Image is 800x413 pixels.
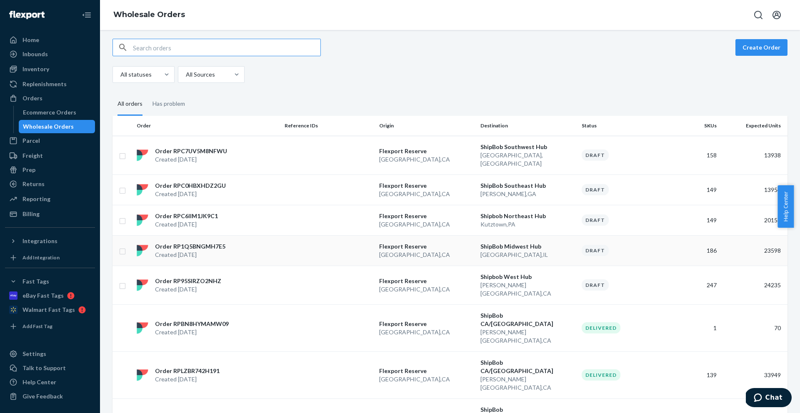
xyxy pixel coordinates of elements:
button: Help Center [777,185,794,228]
button: Fast Tags [5,275,95,288]
p: Flexport Reserve [379,320,474,328]
p: Flexport Reserve [379,277,474,285]
a: Help Center [5,376,95,389]
th: Order [133,116,281,136]
img: flexport logo [137,245,148,256]
p: Shipbob West Hub [480,273,575,281]
p: Order RPC7UV5M8NFWU [155,147,227,155]
td: 186 [673,235,720,266]
div: All orders [117,93,142,116]
div: Inventory [22,65,49,73]
a: Orders [5,92,95,105]
p: [GEOGRAPHIC_DATA] , CA [379,220,474,229]
p: Created [DATE] [155,190,226,198]
div: Ecommerce Orders [23,108,76,117]
p: Order RP1Q5BNGMH7E5 [155,242,225,251]
div: Delivered [582,322,620,333]
div: Delivered [582,369,620,381]
p: Kutztown , PA [480,220,575,229]
div: Has problem [152,93,185,114]
p: [GEOGRAPHIC_DATA] , CA [379,251,474,259]
p: Order RP95SIRZO2NHZ [155,277,221,285]
img: flexport logo [137,149,148,161]
th: Reference IDs [281,116,376,136]
div: Inbounds [22,50,48,58]
a: Inbounds [5,47,95,61]
p: Flexport Reserve [379,242,474,251]
p: [PERSON_NAME][GEOGRAPHIC_DATA] , CA [480,281,575,298]
a: Home [5,33,95,47]
p: Flexport Reserve [379,182,474,190]
p: Created [DATE] [155,251,225,259]
p: Shipbob Northeast Hub [480,212,575,220]
p: Order RPBN8HYMAMW09 [155,320,229,328]
a: Add Integration [5,251,95,264]
p: [GEOGRAPHIC_DATA] , [GEOGRAPHIC_DATA] [480,151,575,168]
input: All Sources [185,70,186,79]
th: Destination [477,116,578,136]
a: Parcel [5,134,95,147]
a: Ecommerce Orders [19,106,95,119]
p: Created [DATE] [155,328,229,336]
p: ShipBob CA/[GEOGRAPHIC_DATA] [480,311,575,328]
th: Origin [376,116,477,136]
button: Open Search Box [750,7,767,23]
div: eBay Fast Tags [22,291,64,300]
div: Returns [22,180,45,188]
p: ShipBob Southeast Hub [480,182,575,190]
img: flexport logo [137,184,148,196]
div: Add Fast Tag [22,323,52,330]
p: [GEOGRAPHIC_DATA] , CA [379,155,474,164]
a: Freight [5,149,95,162]
a: Walmart Fast Tags [5,303,95,316]
td: 247 [673,266,720,304]
p: Order RPC0HBXHDZ2GU [155,182,226,190]
a: Replenishments [5,77,95,91]
div: Give Feedback [22,392,63,401]
img: flexport logo [137,322,148,334]
div: Parcel [22,137,40,145]
div: Help Center [22,378,56,386]
a: Add Fast Tag [5,320,95,333]
td: 33949 [720,351,787,398]
a: Billing [5,207,95,221]
p: [GEOGRAPHIC_DATA] , CA [379,328,474,336]
button: Create Order [735,39,787,56]
div: Integrations [22,237,57,245]
a: Wholesale Orders [113,10,185,19]
p: [GEOGRAPHIC_DATA] , IL [480,251,575,259]
button: Give Feedback [5,390,95,403]
button: Talk to Support [5,361,95,375]
th: Status [578,116,673,136]
div: Replenishments [22,80,67,88]
p: [PERSON_NAME][GEOGRAPHIC_DATA] , CA [480,375,575,392]
div: Freight [22,152,43,160]
button: Open account menu [768,7,785,23]
div: Add Integration [22,254,60,261]
a: Reporting [5,192,95,206]
img: flexport logo [137,279,148,291]
p: Created [DATE] [155,155,227,164]
div: Draft [582,149,609,161]
p: ShipBob CA/[GEOGRAPHIC_DATA] [480,358,575,375]
p: Created [DATE] [155,220,218,229]
div: Prep [22,166,35,174]
a: Inventory [5,62,95,76]
div: Settings [22,350,46,358]
div: Walmart Fast Tags [22,306,75,314]
div: Draft [582,279,609,291]
p: Order RPC6IIM1JK9C1 [155,212,218,220]
p: ShipBob Midwest Hub [480,242,575,251]
button: Close Navigation [78,7,95,23]
a: Prep [5,163,95,177]
p: [GEOGRAPHIC_DATA] , CA [379,285,474,294]
td: 24235 [720,266,787,304]
div: Draft [582,245,609,256]
td: 23598 [720,235,787,266]
td: 149 [673,174,720,205]
p: Created [DATE] [155,285,221,294]
p: Flexport Reserve [379,147,474,155]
